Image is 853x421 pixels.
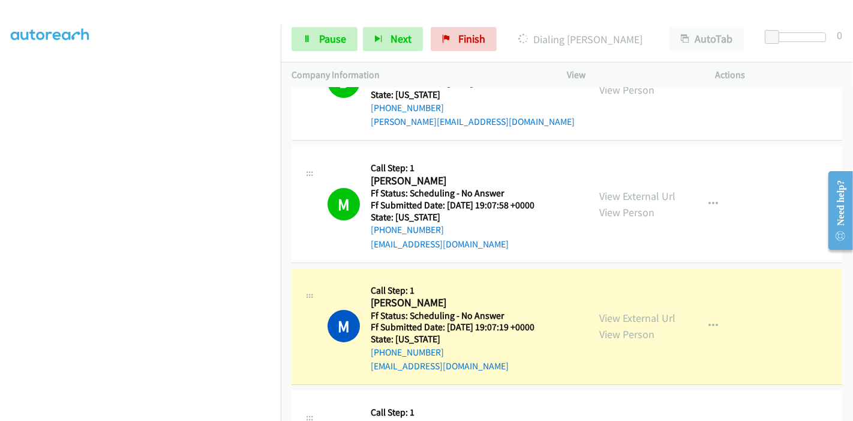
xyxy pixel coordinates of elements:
h2: [PERSON_NAME] [371,296,549,310]
h5: Ff Submitted Date: [DATE] 19:07:58 +0000 [371,199,549,211]
iframe: Resource Center [819,163,853,258]
span: Next [391,32,412,46]
a: [PERSON_NAME][EMAIL_ADDRESS][DOMAIN_NAME] [371,116,575,127]
a: View External Url [599,189,675,203]
a: Pause [292,27,358,51]
h5: Ff Status: Scheduling - No Answer [371,310,549,322]
a: View Person [599,205,654,219]
h2: [PERSON_NAME] [371,174,549,188]
button: Next [363,27,423,51]
p: View [567,68,694,82]
a: View Person [599,327,654,341]
button: AutoTab [669,27,744,51]
p: Actions [716,68,843,82]
p: Dialing [PERSON_NAME] [513,31,648,47]
p: Company Information [292,68,545,82]
div: Delay between calls (in seconds) [771,32,826,42]
h5: Ff Submitted Date: [DATE] 19:07:19 +0000 [371,321,549,333]
a: Finish [431,27,497,51]
h5: Call Step: 1 [371,162,549,174]
a: [PHONE_NUMBER] [371,347,444,358]
span: Finish [458,32,485,46]
h5: State: [US_STATE] [371,211,549,223]
span: Pause [319,32,346,46]
a: [EMAIL_ADDRESS][DOMAIN_NAME] [371,238,509,250]
a: View Person [599,83,654,97]
h5: State: [US_STATE] [371,333,549,345]
a: [PHONE_NUMBER] [371,224,444,235]
h5: State: [US_STATE] [371,89,575,101]
h1: M [328,310,360,342]
div: 0 [837,27,842,43]
h1: M [328,188,360,220]
a: [PHONE_NUMBER] [371,102,444,114]
a: View External Url [599,311,675,325]
h5: Ff Status: Scheduling - No Answer [371,187,549,199]
h5: Call Step: 1 [371,285,549,297]
a: [EMAIL_ADDRESS][DOMAIN_NAME] [371,360,509,372]
h5: Call Step: 1 [371,407,549,419]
